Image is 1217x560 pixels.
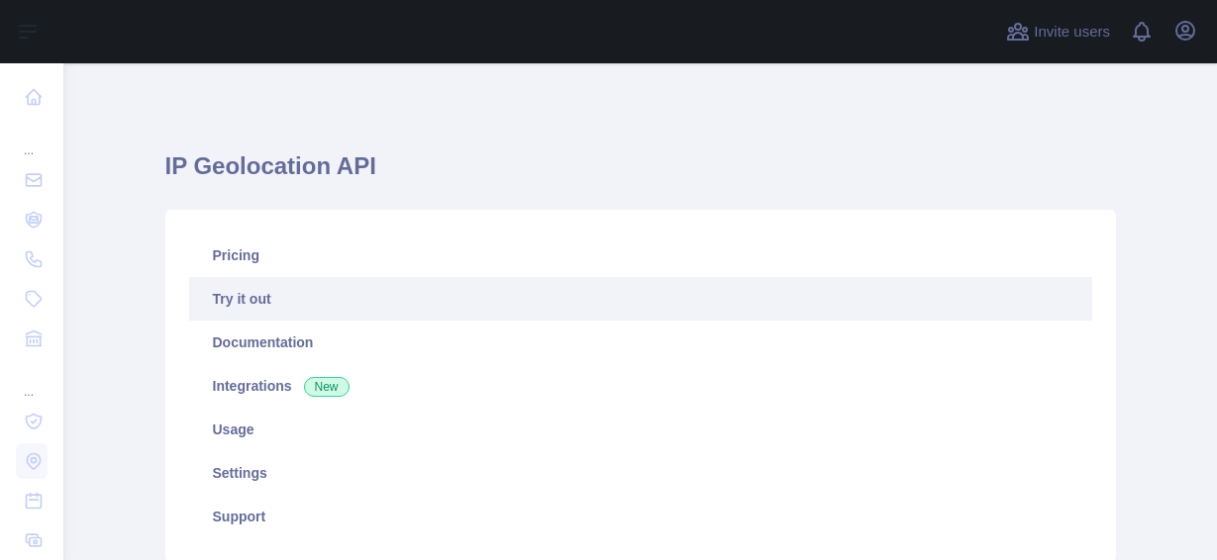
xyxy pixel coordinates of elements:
[189,233,1092,277] a: Pricing
[189,321,1092,364] a: Documentation
[189,495,1092,538] a: Support
[1034,21,1110,44] span: Invite users
[189,408,1092,451] a: Usage
[304,377,350,397] span: New
[165,150,1116,198] h1: IP Geolocation API
[1002,16,1114,47] button: Invite users
[189,277,1092,321] a: Try it out
[189,451,1092,495] a: Settings
[189,364,1092,408] a: Integrations New
[16,119,48,158] div: ...
[16,360,48,400] div: ...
